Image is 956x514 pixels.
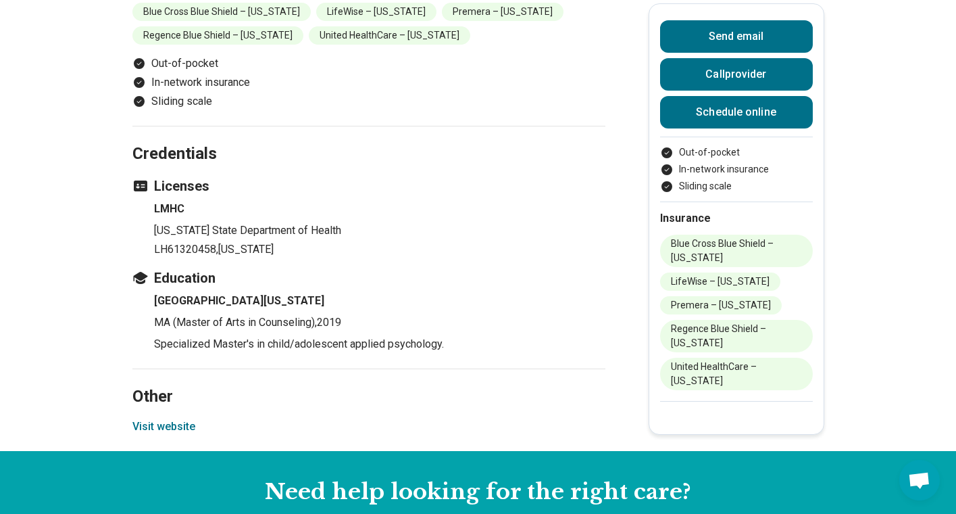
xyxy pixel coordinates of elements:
li: Blue Cross Blue Shield – [US_STATE] [660,235,813,267]
li: LifeWise – [US_STATE] [316,3,436,21]
li: Premera – [US_STATE] [660,296,782,314]
li: Sliding scale [132,93,605,110]
h4: LMHC [154,201,605,217]
li: Blue Cross Blue Shield – [US_STATE] [132,3,311,21]
ul: Payment options [660,145,813,193]
h3: Education [132,268,605,287]
button: Send email [660,20,813,53]
ul: Payment options [132,55,605,110]
li: Out-of-pocket [660,145,813,160]
li: Out-of-pocket [132,55,605,72]
p: LH61320458 [154,241,605,258]
h2: Need help looking for the right care? [11,478,945,507]
li: Premera – [US_STATE] [442,3,563,21]
li: Regence Blue Shield – [US_STATE] [132,26,303,45]
h2: Insurance [660,210,813,227]
h3: Licenses [132,177,605,195]
p: [US_STATE] State Department of Health [154,223,605,239]
h2: Other [132,353,605,408]
li: Regence Blue Shield – [US_STATE] [660,320,813,352]
button: Visit website [132,419,195,435]
li: LifeWise – [US_STATE] [660,273,780,291]
li: In-network insurance [660,162,813,177]
a: Schedule online [660,96,813,128]
span: , [US_STATE] [216,243,274,256]
li: United HealthCare – [US_STATE] [660,358,813,390]
p: Specialized Master's in child/adolescent applied psychology. [154,336,605,352]
li: United HealthCare – [US_STATE] [309,26,470,45]
p: MA (Master of Arts in Counseling) , 2019 [154,314,605,331]
button: Callprovider [660,58,813,91]
h4: [GEOGRAPHIC_DATA][US_STATE] [154,293,605,309]
li: Sliding scale [660,179,813,193]
a: Open chat [899,460,940,500]
h2: Credentials [132,110,605,166]
li: In-network insurance [132,74,605,91]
